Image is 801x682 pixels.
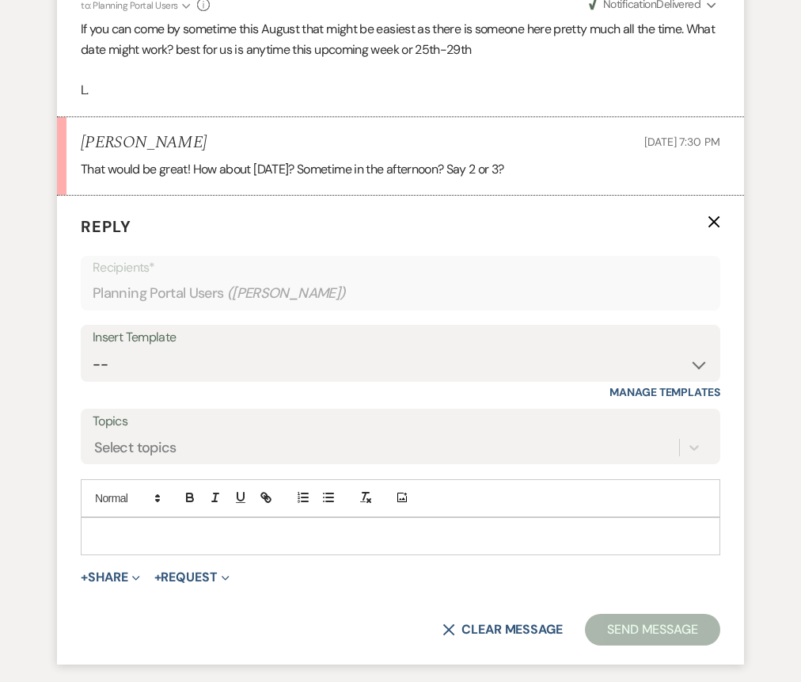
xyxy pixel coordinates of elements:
button: Request [154,571,230,584]
span: [DATE] 7:30 PM [644,135,720,149]
div: Planning Portal Users [93,278,708,309]
h5: [PERSON_NAME] [81,133,207,153]
div: Insert Template [93,326,708,349]
button: Clear message [442,623,563,636]
p: L. [81,80,720,101]
button: Share [81,571,140,584]
a: Manage Templates [609,385,720,399]
p: If you can come by sometime this August that might be easiest as there is someone here pretty muc... [81,19,720,59]
p: That would be great! How about [DATE]? Sometime in the afternoon? Say 2 or 3? [81,159,720,180]
div: Select topics [94,437,177,459]
button: Send Message [585,614,720,646]
span: ( [PERSON_NAME] ) [227,283,346,304]
span: Reply [81,216,131,237]
p: Recipients* [93,257,708,278]
span: + [81,571,88,584]
label: Topics [93,410,708,433]
span: + [154,571,161,584]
